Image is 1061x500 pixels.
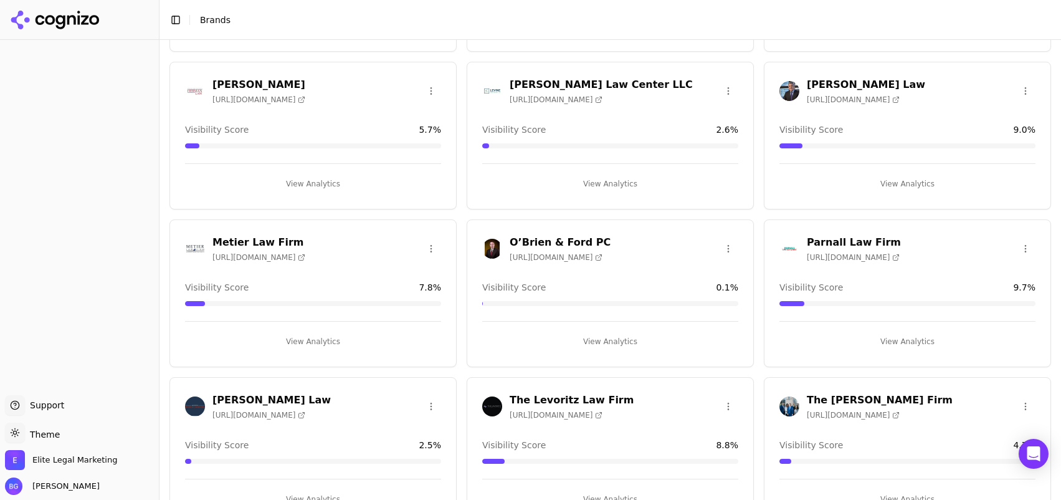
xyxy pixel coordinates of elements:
[212,393,331,408] h3: [PERSON_NAME] Law
[25,399,64,411] span: Support
[185,397,205,416] img: Patrick Crawford Law
[779,174,1035,194] button: View Analytics
[482,174,738,194] button: View Analytics
[419,439,441,451] span: 2.5 %
[1013,123,1035,136] span: 9.0 %
[510,77,693,92] h3: [PERSON_NAME] Law Center LLC
[482,439,546,451] span: Visibility Score
[510,95,602,105] span: [URL][DOMAIN_NAME]
[185,174,441,194] button: View Analytics
[32,454,117,466] span: Elite Legal Marketing
[482,81,502,101] img: Levine Law Center LLC
[5,478,100,495] button: Open user button
[212,95,305,105] span: [URL][DOMAIN_NAME]
[212,410,305,420] span: [URL][DOMAIN_NAME]
[27,481,100,492] span: [PERSON_NAME]
[779,123,843,136] span: Visibility Score
[200,14,231,26] nav: breadcrumb
[5,450,117,470] button: Open organization switcher
[5,478,22,495] img: Brian Gomez
[482,332,738,352] button: View Analytics
[212,252,305,262] span: [URL][DOMAIN_NAME]
[482,239,502,259] img: O’Brien & Ford PC
[807,252,900,262] span: [URL][DOMAIN_NAME]
[185,281,249,294] span: Visibility Score
[510,252,602,262] span: [URL][DOMAIN_NAME]
[510,410,602,420] span: [URL][DOMAIN_NAME]
[779,332,1035,352] button: View Analytics
[185,332,441,352] button: View Analytics
[185,123,249,136] span: Visibility Score
[779,439,843,451] span: Visibility Score
[807,235,901,250] h3: Parnall Law Firm
[200,15,231,25] span: Brands
[807,410,900,420] span: [URL][DOMAIN_NAME]
[5,450,25,470] img: Elite Legal Marketing
[779,397,799,416] img: The Stoddard Firm
[212,235,305,250] h3: Metier Law Firm
[212,77,305,92] h3: [PERSON_NAME]
[807,393,953,408] h3: The [PERSON_NAME] Firm
[185,439,249,451] span: Visibility Score
[779,239,799,259] img: Parnall Law Firm
[482,123,546,136] span: Visibility Score
[25,430,60,440] span: Theme
[185,81,205,101] img: Herman Law
[185,239,205,259] img: Metier Law Firm
[807,77,925,92] h3: [PERSON_NAME] Law
[779,281,843,294] span: Visibility Score
[1013,281,1035,294] span: 9.7 %
[716,281,738,294] span: 0.1 %
[807,95,900,105] span: [URL][DOMAIN_NAME]
[510,393,634,408] h3: The Levoritz Law Firm
[716,123,738,136] span: 2.6 %
[482,281,546,294] span: Visibility Score
[779,81,799,101] img: Malman Law
[510,235,611,250] h3: O’Brien & Ford PC
[1013,439,1035,451] span: 4.7 %
[419,123,441,136] span: 5.7 %
[1019,439,1049,469] div: Open Intercom Messenger
[716,439,738,451] span: 8.8 %
[482,397,502,416] img: The Levoritz Law Firm
[419,281,441,294] span: 7.8 %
